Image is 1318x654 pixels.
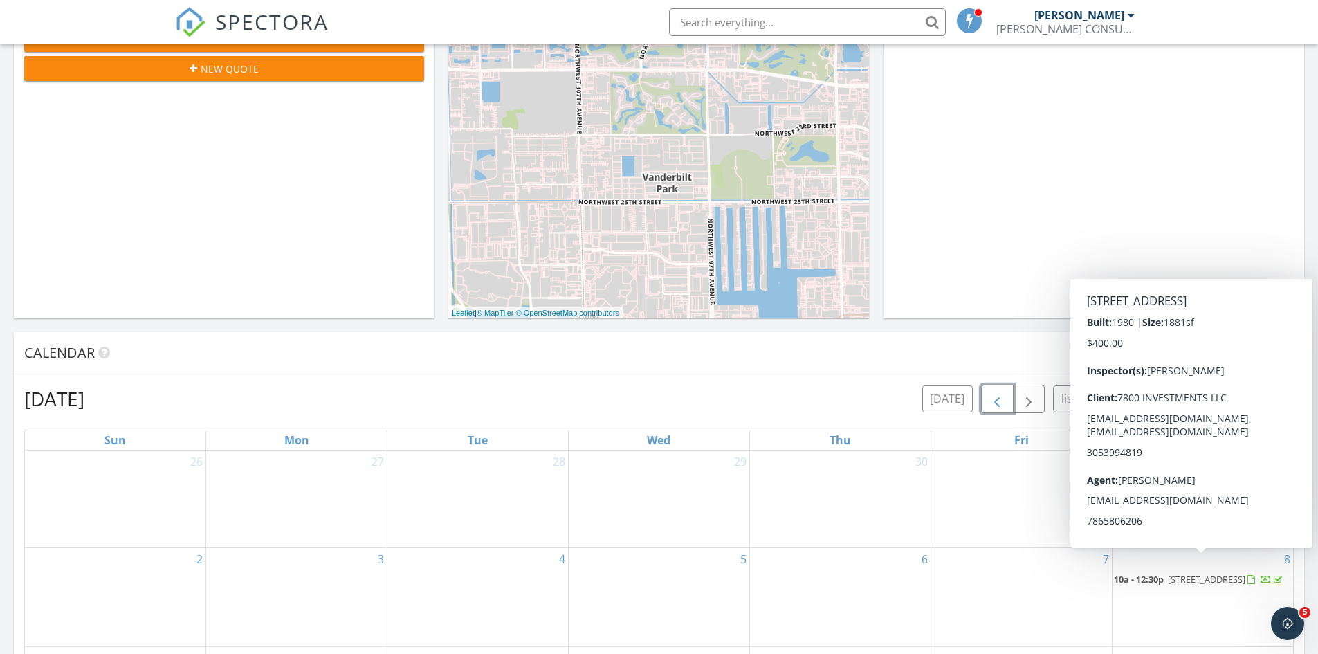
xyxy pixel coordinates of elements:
[1191,430,1214,450] a: Saturday
[1114,573,1285,585] a: 10a - 12:30p [STREET_ADDRESS]
[1159,385,1206,412] button: cal wk
[465,430,491,450] a: Tuesday
[919,548,931,570] a: Go to February 6, 2025
[644,430,673,450] a: Wednesday
[1112,548,1293,646] td: Go to February 8, 2025
[1117,385,1160,412] button: week
[1012,430,1032,450] a: Friday
[1083,385,1118,412] button: day
[387,451,569,548] td: Go to January 28, 2025
[1034,8,1124,22] div: [PERSON_NAME]
[913,451,931,473] a: Go to January 30, 2025
[24,56,424,81] button: New Quote
[25,451,206,548] td: Go to January 26, 2025
[1243,385,1294,412] button: month
[215,7,329,36] span: SPECTORA
[102,430,129,450] a: Sunday
[187,451,205,473] a: Go to January 26, 2025
[731,451,749,473] a: Go to January 29, 2025
[749,451,931,548] td: Go to January 30, 2025
[1094,451,1112,473] a: Go to January 31, 2025
[569,451,750,548] td: Go to January 29, 2025
[387,548,569,646] td: Go to February 4, 2025
[931,548,1112,646] td: Go to February 7, 2025
[550,451,568,473] a: Go to January 28, 2025
[452,309,475,317] a: Leaflet
[1271,607,1304,640] iframe: Intercom live chat
[1281,548,1293,570] a: Go to February 8, 2025
[1299,607,1310,618] span: 5
[206,548,387,646] td: Go to February 3, 2025
[369,451,387,473] a: Go to January 27, 2025
[981,385,1014,413] button: Previous month
[175,19,329,48] a: SPECTORA
[1205,385,1243,412] button: 4 wk
[1114,573,1164,585] span: 10a - 12:30p
[1100,548,1112,570] a: Go to February 7, 2025
[1281,451,1293,473] a: Go to February 1, 2025
[448,307,623,319] div: |
[996,22,1135,36] div: BENOLIEL CONSULTING & SOLUTIONS LLC
[922,385,973,412] button: [DATE]
[282,430,312,450] a: Monday
[25,548,206,646] td: Go to February 2, 2025
[738,548,749,570] a: Go to February 5, 2025
[749,548,931,646] td: Go to February 6, 2025
[1053,385,1084,412] button: list
[201,62,259,76] span: New Quote
[827,430,854,450] a: Thursday
[477,309,514,317] a: © MapTiler
[1112,451,1293,548] td: Go to February 1, 2025
[206,451,387,548] td: Go to January 27, 2025
[569,548,750,646] td: Go to February 5, 2025
[1013,385,1045,413] button: Next month
[375,548,387,570] a: Go to February 3, 2025
[556,548,568,570] a: Go to February 4, 2025
[516,309,619,317] a: © OpenStreetMap contributors
[1114,572,1292,588] a: 10a - 12:30p [STREET_ADDRESS]
[24,343,95,362] span: Calendar
[175,7,205,37] img: The Best Home Inspection Software - Spectora
[1168,573,1245,585] span: [STREET_ADDRESS]
[24,385,84,412] h2: [DATE]
[669,8,946,36] input: Search everything...
[194,548,205,570] a: Go to February 2, 2025
[931,451,1112,548] td: Go to January 31, 2025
